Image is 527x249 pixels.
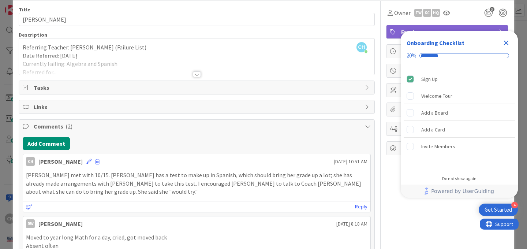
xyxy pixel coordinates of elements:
div: Do not show again [442,176,476,182]
span: Freshman [401,27,495,36]
div: Welcome Tour [421,92,452,100]
span: Comments [34,122,361,131]
div: Sign Up is complete. [404,71,515,87]
span: Description [19,31,47,38]
button: Add Comment [23,137,70,150]
span: Owner [394,8,411,17]
span: [DATE] 8:18 AM [336,220,367,228]
div: Open Get Started checklist, remaining modules: 4 [479,204,518,216]
div: HQ [432,9,440,17]
span: Links [34,103,361,111]
div: CH [26,157,35,166]
div: Onboarding Checklist [407,38,464,47]
div: Checklist progress: 20% [407,52,512,59]
div: Close Checklist [500,37,512,49]
div: Add a Card [421,125,445,134]
p: [PERSON_NAME] met with 10/15. [PERSON_NAME] has a test to make up in Spanish, which should bring ... [26,171,367,196]
p: Date Referred: [DATE] [23,52,371,60]
a: Powered by UserGuiding [404,185,514,198]
span: Support [15,1,33,10]
div: [PERSON_NAME] [38,157,83,166]
span: [DATE] 10:51 AM [334,158,367,166]
div: Welcome Tour is incomplete. [404,88,515,104]
div: Checklist items [401,68,518,171]
div: 20% [407,52,416,59]
span: CH [356,42,367,52]
a: Reply [355,202,367,211]
div: Add a Card is incomplete. [404,122,515,138]
span: 3 [490,7,494,12]
label: Title [19,6,30,13]
div: KC [423,9,431,17]
div: RW [26,219,35,228]
div: Sign Up [421,75,438,83]
div: Add a Board is incomplete. [404,105,515,121]
p: Moved to year long Math for a day, cried, got moved back [26,233,367,242]
div: Invite Members is incomplete. [404,138,515,155]
div: Add a Board [421,108,448,117]
span: Tasks [34,83,361,92]
div: Get Started [485,206,512,213]
div: TW [414,9,422,17]
div: [PERSON_NAME] [38,219,83,228]
div: 4 [511,202,518,208]
span: ( 2 ) [66,123,72,130]
p: Referring Teacher: [PERSON_NAME] (Failure List) [23,43,371,52]
div: Checklist Container [401,31,518,198]
input: type card name here... [19,13,375,26]
div: Invite Members [421,142,455,151]
span: Powered by UserGuiding [431,187,494,196]
div: Footer [401,185,518,198]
